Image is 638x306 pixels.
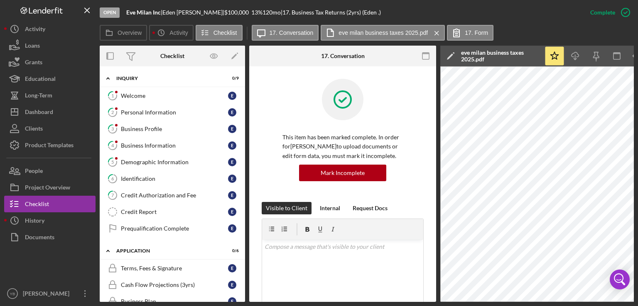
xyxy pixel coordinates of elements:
[262,202,312,214] button: Visible to Client
[116,248,218,253] div: Application
[169,29,188,36] label: Activity
[610,270,630,289] div: Open Intercom Messenger
[111,93,114,98] tspan: 1
[270,29,314,36] label: 17. Conversation
[121,142,228,149] div: Business Information
[25,196,49,214] div: Checklist
[25,229,54,248] div: Documents
[104,260,241,277] a: Terms, Fees & SignatureE
[111,159,114,165] tspan: 5
[4,163,96,179] button: People
[4,120,96,137] button: Clients
[25,37,40,56] div: Loans
[4,104,96,120] button: Dashboard
[228,208,236,216] div: E
[25,120,43,139] div: Clients
[461,49,540,63] div: eve milan business taxes 2025.pdf
[228,141,236,150] div: E
[281,9,381,16] div: | 17. Business Tax Returns (2yrs) (Eden .)
[111,143,114,148] tspan: 4
[25,70,56,89] div: Educational
[25,21,45,39] div: Activity
[104,104,241,121] a: 2Personal InformationE
[228,158,236,166] div: E
[104,121,241,137] a: 3Business ProfileE
[104,220,241,237] a: Prequalification CompleteE
[224,9,249,16] span: $100,000
[582,4,634,21] button: Complete
[104,170,241,187] a: 6IdentificationE
[104,277,241,293] a: Cash Flow Projections (3yrs)E
[121,159,228,165] div: Demographic Information
[25,179,70,198] div: Project Overview
[104,154,241,170] a: 5Demographic InformationE
[321,53,365,59] div: 17. Conversation
[282,133,403,160] p: This item has been marked complete. In order for [PERSON_NAME] to upload documents or edit form d...
[104,87,241,104] a: 1WelcomeE
[121,298,228,305] div: Business Plan
[121,209,228,215] div: Credit Report
[111,176,114,181] tspan: 6
[228,297,236,306] div: E
[4,87,96,104] button: Long-Term
[100,25,147,41] button: Overview
[228,264,236,272] div: E
[160,53,184,59] div: Checklist
[4,212,96,229] button: History
[111,126,114,131] tspan: 3
[228,175,236,183] div: E
[118,29,142,36] label: Overview
[321,165,365,181] div: Mark Incomplete
[104,137,241,154] a: 4Business InformationE
[590,4,615,21] div: Complete
[196,25,243,41] button: Checklist
[4,54,96,70] button: Grants
[228,108,236,117] div: E
[25,87,52,106] div: Long-Term
[104,187,241,204] a: 7Credit Authorization and FeeE
[10,291,15,296] text: YB
[121,265,228,272] div: Terms, Fees & Signature
[321,25,445,41] button: eve milan business taxes 2025.pdf
[4,229,96,245] a: Documents
[339,29,428,36] label: eve milan business taxes 2025.pdf
[316,202,344,214] button: Internal
[116,76,218,81] div: Inquiry
[121,225,228,232] div: Prequalification Complete
[162,9,224,16] div: Eden [PERSON_NAME] |
[447,25,493,41] button: 17. Form
[25,137,74,155] div: Product Templates
[353,202,388,214] div: Request Docs
[100,7,120,18] div: Open
[4,37,96,54] a: Loans
[252,25,319,41] button: 17. Conversation
[149,25,193,41] button: Activity
[228,125,236,133] div: E
[4,285,96,302] button: YB[PERSON_NAME]
[121,175,228,182] div: Identification
[121,282,228,288] div: Cash Flow Projections (3yrs)
[465,29,488,36] label: 17. Form
[104,204,241,220] a: Credit ReportE
[228,224,236,233] div: E
[263,9,281,16] div: 120 mo
[121,109,228,116] div: Personal Information
[126,9,161,16] b: Eve Milan Inc
[224,248,239,253] div: 0 / 6
[121,192,228,199] div: Credit Authorization and Fee
[4,21,96,37] a: Activity
[4,179,96,196] button: Project Overview
[121,92,228,99] div: Welcome
[251,9,263,16] div: 13 %
[213,29,237,36] label: Checklist
[21,285,75,304] div: [PERSON_NAME]
[4,196,96,212] button: Checklist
